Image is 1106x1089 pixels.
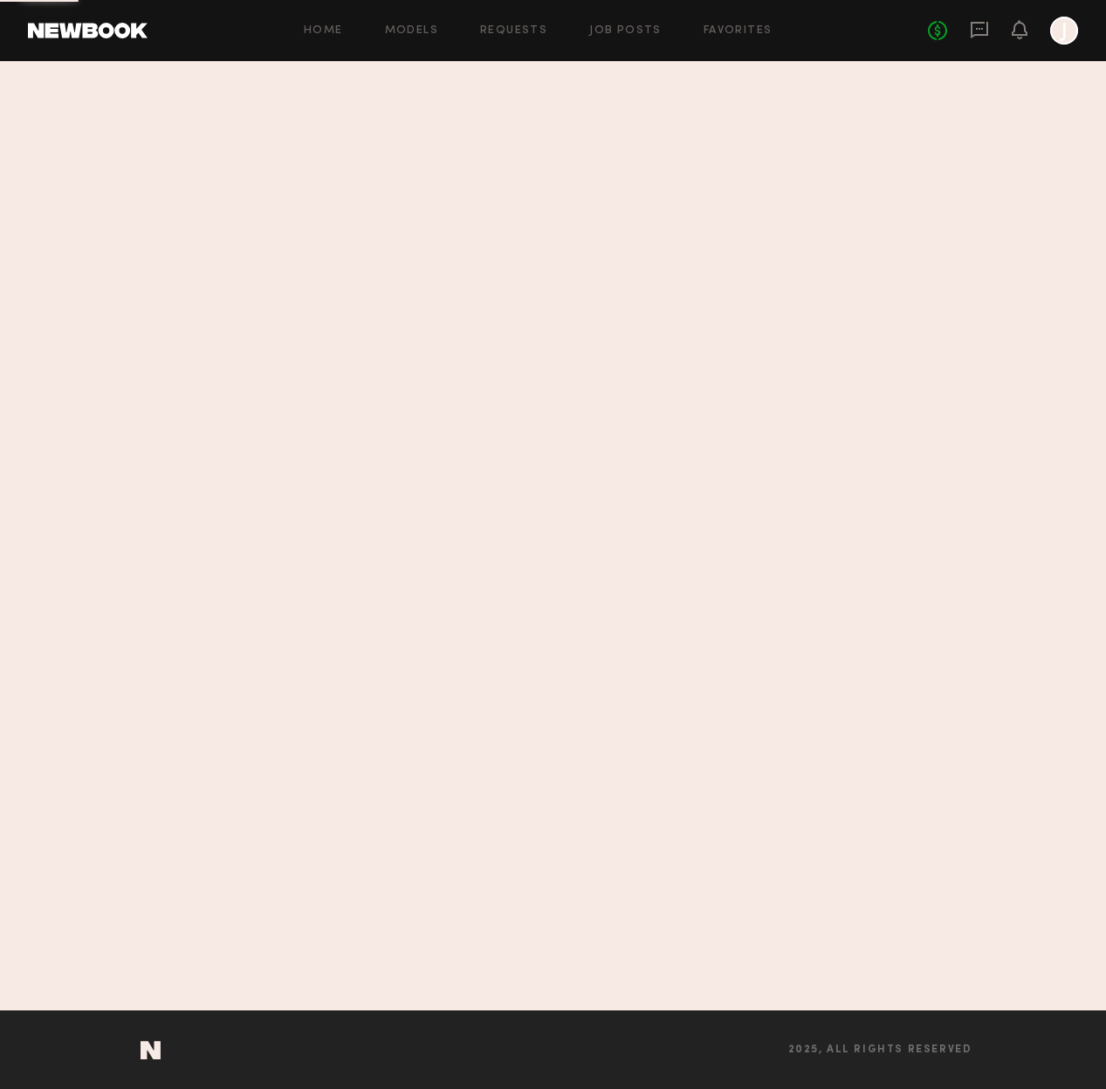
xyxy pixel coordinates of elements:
a: Requests [480,25,547,37]
a: Favorites [704,25,773,37]
a: Models [385,25,438,37]
a: J [1050,17,1078,45]
a: Home [304,25,343,37]
a: Job Posts [589,25,662,37]
span: 2025, all rights reserved [788,1044,972,1056]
